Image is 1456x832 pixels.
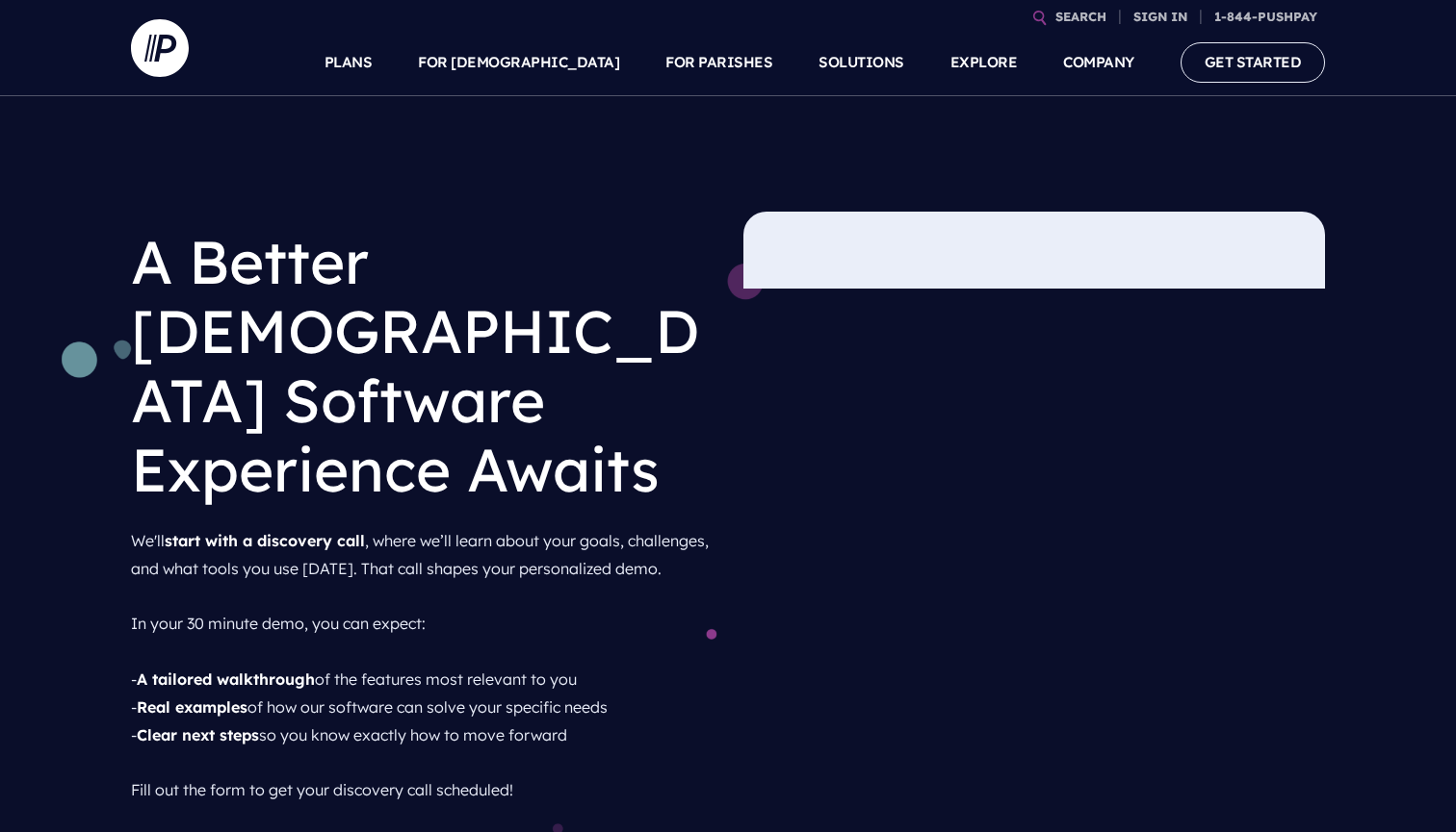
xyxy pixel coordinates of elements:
[137,697,247,717] strong: Real examples
[950,29,1018,96] a: EXPLORE
[1063,29,1134,96] a: COMPANY
[1181,42,1326,82] a: GET STARTED
[137,669,315,689] strong: A tailored walkthrough
[131,212,713,519] h1: A Better [DEMOGRAPHIC_DATA] Software Experience Awaits
[819,29,904,96] a: SOLUTIONS
[165,531,365,550] strong: start with a discovery call
[325,29,373,96] a: PLANS
[418,29,619,96] a: FOR [DEMOGRAPHIC_DATA]
[137,725,259,744] strong: Clear next steps
[665,29,772,96] a: FOR PARISHES
[131,519,713,812] p: We'll , where we’ll learn about your goals, challenges, and what tools you use [DATE]. That call ...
